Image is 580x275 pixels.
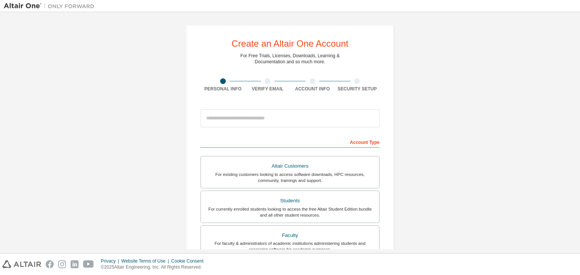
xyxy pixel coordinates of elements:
[4,2,98,10] img: Altair One
[171,258,208,264] div: Cookie Consent
[205,206,375,218] div: For currently enrolled students looking to access the free Altair Student Edition bundle and all ...
[205,230,375,241] div: Faculty
[201,86,245,92] div: Personal Info
[231,39,349,48] div: Create an Altair One Account
[58,260,66,268] img: instagram.svg
[290,86,335,92] div: Account Info
[205,240,375,252] div: For faculty & administrators of academic institutions administering students and accessing softwa...
[205,161,375,171] div: Altair Customers
[201,136,379,148] div: Account Type
[71,260,79,268] img: linkedin.svg
[46,260,54,268] img: facebook.svg
[205,196,375,206] div: Students
[205,171,375,183] div: For existing customers looking to access software downloads, HPC resources, community, trainings ...
[241,53,340,65] div: For Free Trials, Licenses, Downloads, Learning & Documentation and so much more.
[121,258,171,264] div: Website Terms of Use
[83,260,94,268] img: youtube.svg
[101,258,121,264] div: Privacy
[2,260,41,268] img: altair_logo.svg
[245,86,290,92] div: Verify Email
[101,264,208,270] p: © 2025 Altair Engineering, Inc. All Rights Reserved.
[335,86,380,92] div: Security Setup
